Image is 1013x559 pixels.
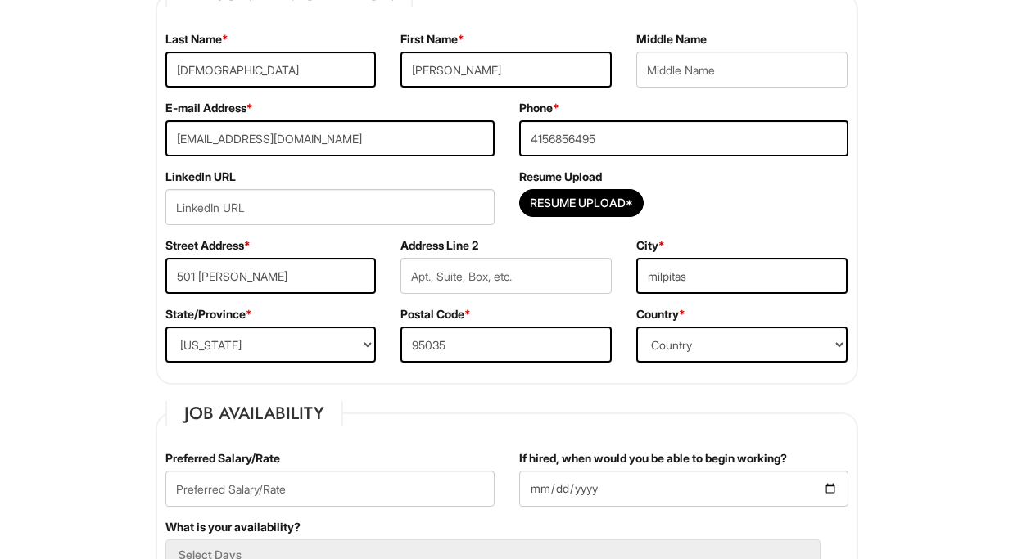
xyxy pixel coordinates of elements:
[165,31,228,47] label: Last Name
[519,169,602,185] label: Resume Upload
[165,189,495,225] input: LinkedIn URL
[519,120,848,156] input: Phone
[400,258,612,294] input: Apt., Suite, Box, etc.
[165,52,377,88] input: Last Name
[400,31,464,47] label: First Name
[636,258,848,294] input: City
[519,189,644,217] button: Resume Upload*Resume Upload*
[636,31,707,47] label: Middle Name
[400,237,478,254] label: Address Line 2
[636,237,665,254] label: City
[400,52,612,88] input: First Name
[636,327,848,363] select: Country
[400,327,612,363] input: Postal Code
[165,519,301,535] label: What is your availability?
[165,258,377,294] input: Street Address
[165,120,495,156] input: E-mail Address
[165,100,253,116] label: E-mail Address
[519,100,559,116] label: Phone
[519,450,787,467] label: If hired, when would you be able to begin working?
[165,401,343,426] legend: Job Availability
[165,471,495,507] input: Preferred Salary/Rate
[636,52,848,88] input: Middle Name
[165,327,377,363] select: State/Province
[165,169,236,185] label: LinkedIn URL
[636,306,685,322] label: Country
[165,306,252,322] label: State/Province
[165,450,280,467] label: Preferred Salary/Rate
[400,306,471,322] label: Postal Code
[165,237,251,254] label: Street Address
